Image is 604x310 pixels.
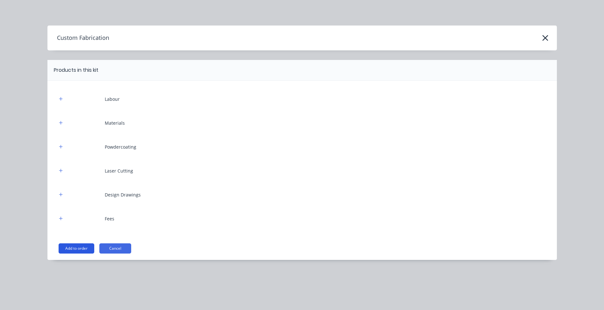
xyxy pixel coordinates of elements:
div: Materials [105,120,125,126]
div: Fees [105,215,114,222]
h4: Custom Fabrication [47,32,109,44]
div: Laser Cutting [105,167,133,174]
button: Cancel [99,243,131,254]
div: Powdercoating [105,144,136,150]
div: Design Drawings [105,191,141,198]
button: Add to order [59,243,94,254]
div: Products in this kit [54,66,98,74]
div: Labour [105,96,120,102]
